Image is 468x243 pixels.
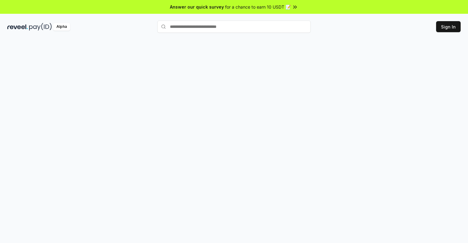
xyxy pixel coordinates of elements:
[7,23,28,31] img: reveel_dark
[225,4,291,10] span: for a chance to earn 10 USDT 📝
[29,23,52,31] img: pay_id
[53,23,70,31] div: Alpha
[436,21,461,32] button: Sign In
[170,4,224,10] span: Answer our quick survey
